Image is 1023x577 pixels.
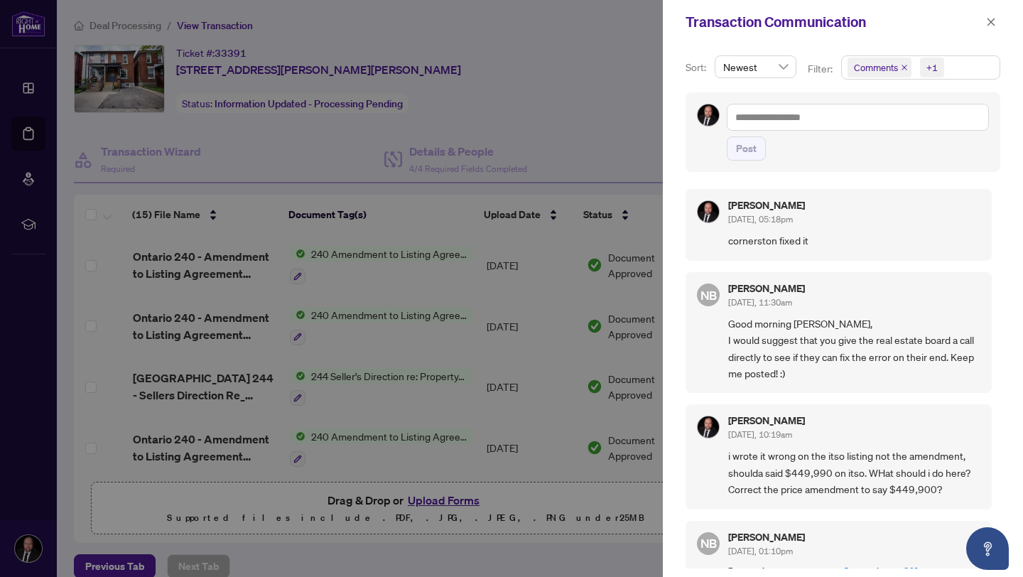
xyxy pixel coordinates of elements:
p: Sort: [686,60,709,75]
p: Filter: [808,61,835,77]
img: Profile Icon [698,201,719,222]
span: i wrote it wrong on the itso listing not the amendment, shoulda said $449,990 on itso. WHat shoul... [728,448,980,497]
span: Comments [848,58,911,77]
span: close [986,17,996,27]
h5: [PERSON_NAME] [728,284,805,293]
span: NB [700,534,717,553]
span: cornerston fixed it [728,232,980,249]
img: Profile Icon [698,416,719,438]
div: Transaction Communication [686,11,982,33]
h5: [PERSON_NAME] [728,200,805,210]
span: [DATE], 01:10pm [728,546,793,556]
span: [DATE], 11:30am [728,297,792,308]
button: Open asap [966,527,1009,570]
span: [DATE], 05:18pm [728,214,793,225]
span: Comments [854,60,898,75]
span: [DATE], 10:19am [728,429,792,440]
h5: [PERSON_NAME] [728,416,805,426]
span: NB [700,285,717,304]
span: Good morning [PERSON_NAME], I would suggest that you give the real estate board a call directly t... [728,316,980,382]
span: Newest [723,56,788,77]
span: close [901,64,908,71]
img: Profile Icon [698,104,719,126]
button: Post [727,136,766,161]
div: +1 [926,60,938,75]
h5: [PERSON_NAME] [728,532,805,542]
